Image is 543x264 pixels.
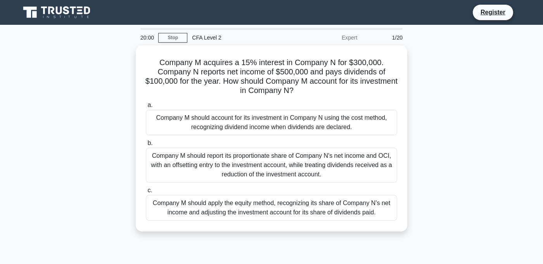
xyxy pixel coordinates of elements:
div: 1/20 [362,30,407,45]
span: b. [147,140,152,146]
div: CFA Level 2 [187,30,294,45]
div: Company M should report its proportionate share of Company N's net income and OCI, with an offset... [146,148,397,183]
span: c. [147,187,152,193]
h5: Company M acquires a 15% interest in Company N for $300,000. Company N reports net income of $500... [145,58,398,96]
span: a. [147,102,152,108]
div: Expert [294,30,362,45]
div: Company M should apply the equity method, recognizing its share of Company N's net income and adj... [146,195,397,221]
a: Register [476,7,510,17]
div: 20:00 [136,30,158,45]
div: Company M should account for its investment in Company N using the cost method, recognizing divid... [146,110,397,135]
a: Stop [158,33,187,43]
